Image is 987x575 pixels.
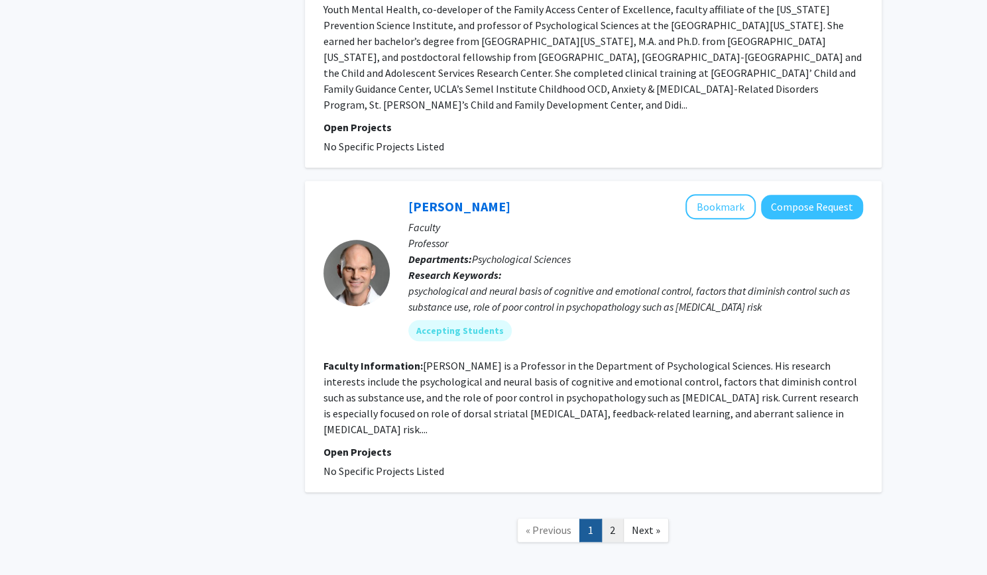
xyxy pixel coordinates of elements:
button: Add John Kerns to Bookmarks [685,194,756,219]
mat-chip: Accepting Students [408,320,512,341]
b: Departments: [408,252,472,266]
span: No Specific Projects Listed [323,140,444,153]
span: No Specific Projects Listed [323,464,444,478]
a: 2 [601,519,624,542]
nav: Page navigation [305,505,882,559]
p: Faculty [408,219,863,235]
p: Open Projects [323,119,863,135]
b: Faculty Information: [323,359,423,372]
div: psychological and neural basis of cognitive and emotional control, factors that diminish control ... [408,283,863,315]
a: [PERSON_NAME] [408,198,510,215]
a: Previous Page [517,519,580,542]
a: 1 [579,519,602,542]
fg-read-more: [PERSON_NAME] is a Professor in the Department of Psychological Sciences. His research interests ... [323,359,858,436]
span: Next » [632,523,660,537]
span: Psychological Sciences [472,252,571,266]
p: Professor [408,235,863,251]
a: Next [623,519,669,542]
p: Open Projects [323,444,863,460]
iframe: Chat [10,515,56,565]
b: Research Keywords: [408,268,502,282]
button: Compose Request to John Kerns [761,195,863,219]
span: « Previous [526,523,571,537]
